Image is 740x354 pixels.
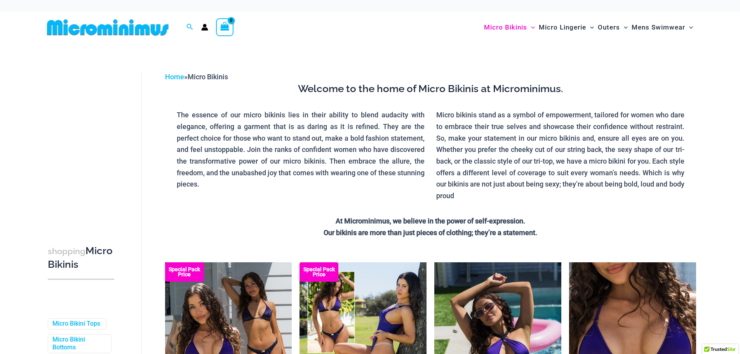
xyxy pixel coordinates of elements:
[484,17,527,37] span: Micro Bikinis
[165,73,184,81] a: Home
[481,14,696,40] nav: Site Navigation
[586,17,594,37] span: Menu Toggle
[685,17,693,37] span: Menu Toggle
[596,16,630,39] a: OutersMenu ToggleMenu Toggle
[436,109,684,202] p: Micro bikinis stand as a symbol of empowerment, tailored for women who dare to embrace their true...
[52,320,100,328] a: Micro Bikini Tops
[527,17,535,37] span: Menu Toggle
[216,18,234,36] a: View Shopping Cart, empty
[48,65,118,220] iframe: TrustedSite Certified
[52,336,105,352] a: Micro Bikini Bottoms
[632,17,685,37] span: Mens Swimwear
[48,244,114,271] h3: Micro Bikinis
[630,16,695,39] a: Mens SwimwearMenu ToggleMenu Toggle
[482,16,537,39] a: Micro BikinisMenu ToggleMenu Toggle
[537,16,596,39] a: Micro LingerieMenu ToggleMenu Toggle
[188,73,228,81] span: Micro Bikinis
[171,82,690,96] h3: Welcome to the home of Micro Bikinis at Microminimus.
[336,217,525,225] strong: At Microminimus, we believe in the power of self-expression.
[177,109,425,190] p: The essence of our micro bikinis lies in their ability to blend audacity with elegance, offering ...
[201,24,208,31] a: Account icon link
[299,267,338,277] b: Special Pack Price
[48,246,85,256] span: shopping
[165,73,228,81] span: »
[165,267,204,277] b: Special Pack Price
[324,228,537,237] strong: Our bikinis are more than just pieces of clothing; they’re a statement.
[620,17,628,37] span: Menu Toggle
[44,19,172,36] img: MM SHOP LOGO FLAT
[539,17,586,37] span: Micro Lingerie
[598,17,620,37] span: Outers
[186,23,193,32] a: Search icon link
